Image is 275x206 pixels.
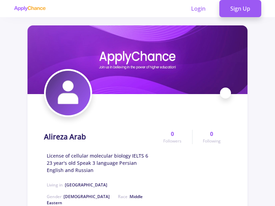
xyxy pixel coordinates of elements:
img: Alireza Arabavatar [46,71,90,115]
span: Gender : [47,194,110,199]
span: Followers [163,138,181,144]
span: License of cellular molecular biology IELTS 6 23 year's old Speak 3 language Persian English and ... [47,152,153,174]
span: Middle Eastern [47,194,143,206]
span: [GEOGRAPHIC_DATA] [65,182,107,188]
span: Living in : [47,182,107,188]
span: Race : [47,194,143,206]
img: applychance logo text only [14,6,46,11]
span: [DEMOGRAPHIC_DATA] [64,194,110,199]
a: 0Following [192,130,231,144]
span: 0 [171,130,174,138]
img: Alireza Arabcover image [27,25,247,94]
a: 0Followers [153,130,192,144]
span: 0 [210,130,213,138]
span: Following [203,138,221,144]
h1: Alireza Arab [44,133,86,141]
